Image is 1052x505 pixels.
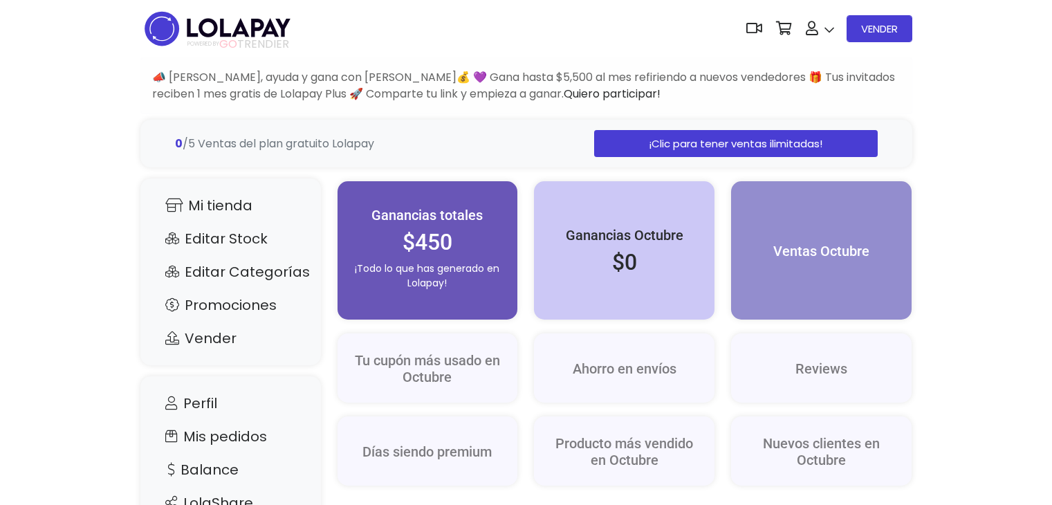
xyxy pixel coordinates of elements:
p: ¡Todo lo que has generado en Lolapay! [351,261,504,291]
h5: Reviews [745,360,898,377]
h5: Ganancias totales [351,207,504,223]
h5: Tu cupón más usado en Octubre [351,352,504,385]
a: Promociones [154,292,307,318]
span: GO [219,36,237,52]
a: Editar Categorías [154,259,307,285]
a: Quiero participar! [564,86,661,102]
a: Perfil [154,390,307,416]
strong: 0 [175,136,183,151]
span: /5 Ventas del plan gratuito Lolapay [175,136,374,151]
h2: $450 [351,229,504,255]
span: TRENDIER [187,38,289,50]
h5: Producto más vendido en Octubre [548,435,701,468]
a: VENDER [847,15,912,42]
a: Balance [154,457,307,483]
img: logo [140,7,295,50]
span: POWERED BY [187,40,219,48]
h5: Días siendo premium [351,443,504,460]
h5: Nuevos clientes en Octubre [745,435,898,468]
a: ¡Clic para tener ventas ilimitadas! [594,130,877,157]
span: 📣 [PERSON_NAME], ayuda y gana con [PERSON_NAME]💰 💜 Gana hasta $5,500 al mes refiriendo a nuevos v... [152,69,895,102]
a: Mis pedidos [154,423,307,450]
h5: Ganancias Octubre [548,227,701,244]
a: Vender [154,325,307,351]
h2: $0 [548,249,701,275]
a: Editar Stock [154,226,307,252]
h5: Ahorro en envíos [548,360,701,377]
a: Mi tienda [154,192,307,219]
h5: Ventas Octubre [745,243,898,259]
